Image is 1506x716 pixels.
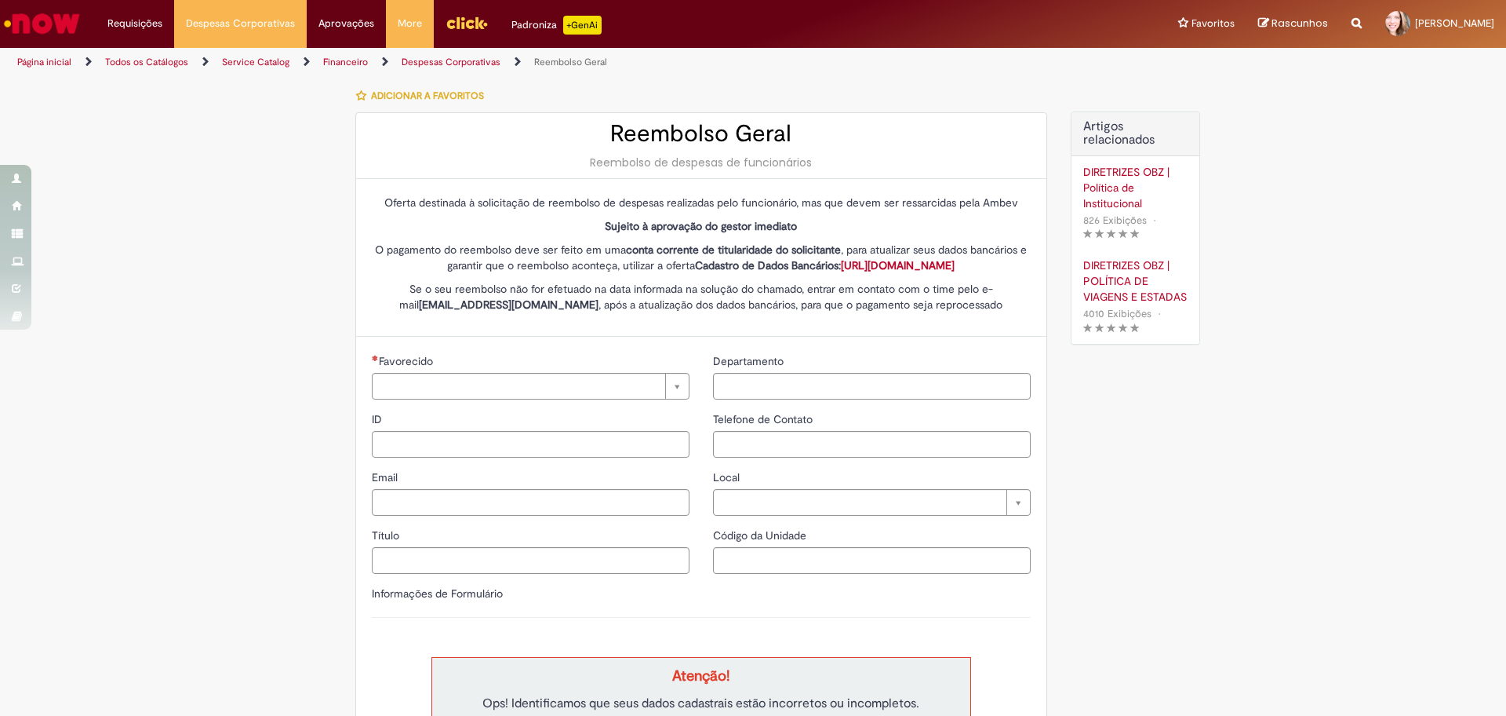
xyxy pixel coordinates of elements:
[534,56,607,68] a: Reembolso Geral
[695,258,955,272] strong: Cadastro de Dados Bancários:
[1191,16,1235,31] span: Favoritos
[1271,16,1328,31] span: Rascunhos
[713,547,1031,574] input: Código da Unidade
[1258,16,1328,31] a: Rascunhos
[372,195,1031,210] p: Oferta destinada à solicitação de reembolso de despesas realizadas pelo funcionário, mas que deve...
[372,547,689,574] input: Título
[1083,307,1151,320] span: 4010 Exibições
[713,528,809,542] span: Código da Unidade
[446,11,488,35] img: click_logo_yellow_360x200.png
[372,373,689,400] a: Limpar campo Favorecido
[1083,258,1188,305] a: DIRETRIZES OBZ | POLÍTICA DE VIAGENS E ESTADAS
[371,89,484,102] span: Adicionar a Favoritos
[372,470,401,484] span: Email
[713,489,1031,516] a: Limpar campo Local
[372,355,379,361] span: Necessários
[482,696,919,711] span: Ops! Identificamos que seus dados cadastrais estão incorretos ou incompletos.
[372,431,689,458] input: ID
[2,8,82,39] img: ServiceNow
[563,16,602,35] p: +GenAi
[372,242,1031,273] p: O pagamento do reembolso deve ser feito em uma , para atualizar seus dados bancários e garantir q...
[1155,303,1164,324] span: •
[318,16,374,31] span: Aprovações
[511,16,602,35] div: Padroniza
[713,373,1031,400] input: Departamento
[105,56,188,68] a: Todos os Catálogos
[841,258,955,272] a: [URL][DOMAIN_NAME]
[323,56,368,68] a: Financeiro
[605,219,797,233] strong: Sujeito à aprovação do gestor imediato
[372,281,1031,312] p: Se o seu reembolso não for efetuado na data informada na solução do chamado, entrar em contato co...
[372,155,1031,170] div: Reembolso de despesas de funcionários
[17,56,71,68] a: Página inicial
[713,470,743,484] span: Local
[355,79,493,112] button: Adicionar a Favoritos
[186,16,295,31] span: Despesas Corporativas
[1415,16,1494,30] span: [PERSON_NAME]
[12,48,992,77] ul: Trilhas de página
[372,489,689,516] input: Email
[713,354,787,368] span: Departamento
[372,412,385,426] span: ID
[672,667,729,685] strong: Atenção!
[1083,120,1188,148] h3: Artigos relacionados
[419,298,598,312] strong: [EMAIL_ADDRESS][DOMAIN_NAME]
[713,412,816,426] span: Telefone de Contato
[1150,210,1159,231] span: •
[1083,164,1188,211] a: DIRETRIZES OBZ | Política de Institucional
[372,121,1031,147] h2: Reembolso Geral
[107,16,162,31] span: Requisições
[398,16,422,31] span: More
[379,354,436,368] span: Necessários - Favorecido
[713,431,1031,458] input: Telefone de Contato
[1083,214,1147,227] span: 826 Exibições
[372,528,402,542] span: Título
[222,56,289,68] a: Service Catalog
[402,56,500,68] a: Despesas Corporativas
[626,243,841,257] strong: conta corrente de titularidade do solicitante
[372,586,503,601] label: Informações de Formulário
